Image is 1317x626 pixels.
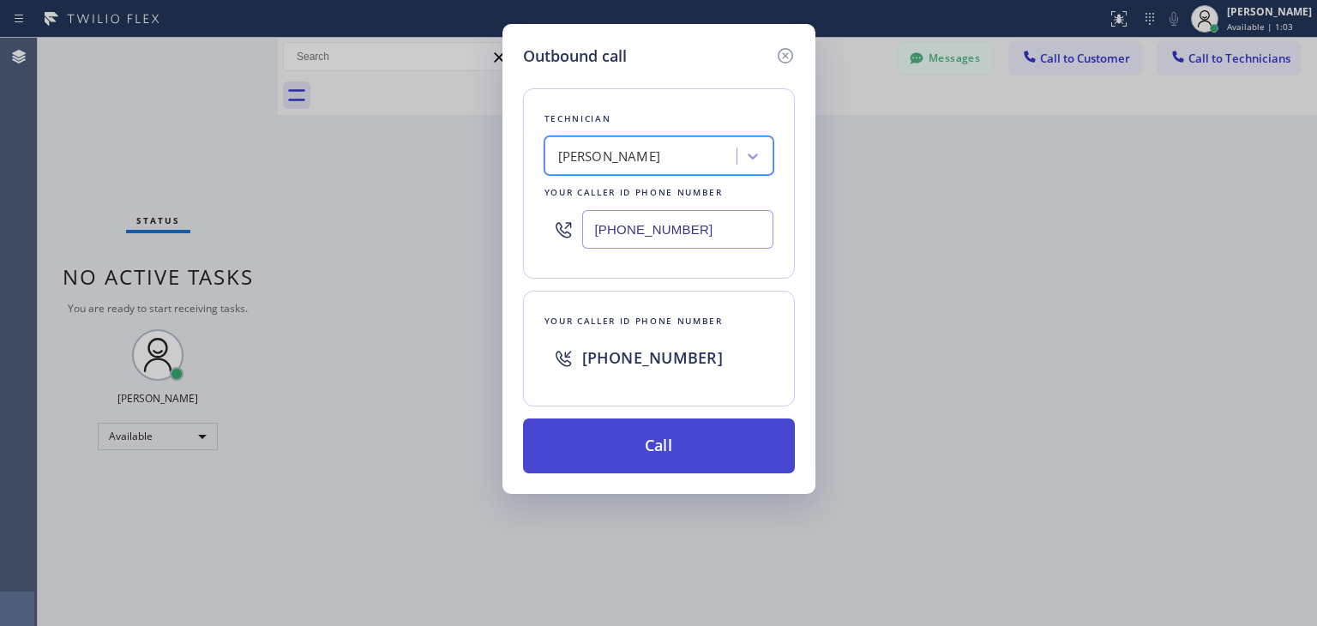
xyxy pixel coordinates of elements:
[558,147,661,166] div: [PERSON_NAME]
[523,45,627,68] h5: Outbound call
[544,312,773,330] div: Your caller id phone number
[544,110,773,128] div: Technician
[523,418,795,473] button: Call
[582,347,723,368] span: [PHONE_NUMBER]
[544,184,773,202] div: Your caller id phone number
[582,210,773,249] input: (123) 456-7890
